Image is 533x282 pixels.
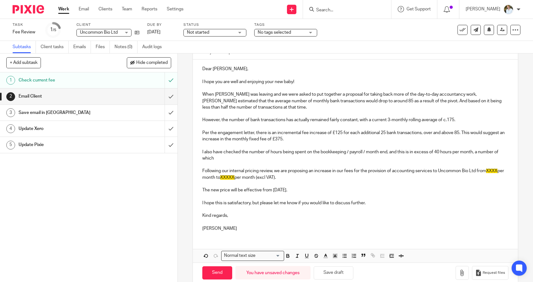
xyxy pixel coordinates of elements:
a: Clients [98,6,112,12]
button: Save draft [314,266,353,280]
p: The new price will be effective from [DATE]. [202,187,508,193]
label: Task [13,22,38,27]
img: sarah-royle.jpg [503,4,513,14]
a: Audit logs [142,41,166,53]
span: XXXX [486,169,497,173]
a: Email [79,6,89,12]
div: You have unsaved changes [235,266,311,279]
input: Send [202,266,232,280]
p: I hope you are well and enjoying your new baby! [202,79,508,85]
div: 3 [6,108,15,117]
div: 4 [6,124,15,133]
span: Get Support [407,7,431,11]
p: Per the engagement letter, there is an incremental fee increase of £125 for each additional 25 ba... [202,130,508,143]
p: However, the number of bank transactions has actually remained fairly constant, with a current 3-... [202,117,508,123]
h1: Save email in [GEOGRAPHIC_DATA] [19,108,112,117]
div: 1 [6,76,15,85]
p: Following our internal pricing review, we are proposing an increase in our fees for the provision... [202,168,508,181]
h1: Update Pixie [19,140,112,149]
p: When [PERSON_NAME] was leaving and we were asked to put together a proposal for taking back more ... [202,91,508,110]
span: No tags selected [258,30,291,35]
div: 2 [6,92,15,101]
a: Work [58,6,69,12]
button: Hide completed [127,57,171,68]
p: I also have checked the number of hours being spent on the bookkeeping / payroll / month end, and... [202,149,508,162]
div: Fee Review [13,29,38,35]
p: Dear [PERSON_NAME], [202,66,508,72]
a: Emails [73,41,91,53]
p: Kind regards, [202,212,508,219]
img: Pixie [13,5,44,14]
a: Settings [167,6,183,12]
a: Notes (0) [115,41,137,53]
span: Hide completed [136,60,168,65]
h1: Check current fee [19,76,112,85]
span: [DATE] [147,30,160,34]
p: I hope this is satisfactory, but please let me know if you would like to discuss further. [202,200,508,206]
a: Subtasks [13,41,36,53]
label: Client [76,22,139,27]
span: XXXXX [220,175,234,180]
input: Search [316,8,372,13]
label: Tags [254,22,317,27]
p: [PERSON_NAME] [202,225,508,232]
h1: Update Xero [19,124,112,133]
a: Team [122,6,132,12]
small: /5 [53,28,56,32]
span: Uncommon Bio Ltd [80,30,118,35]
button: Request files [472,266,508,280]
a: Client tasks [41,41,69,53]
span: Not started [187,30,209,35]
label: Due by [147,22,176,27]
h1: Email Client [19,92,112,101]
div: 5 [6,141,15,149]
label: Status [183,22,246,27]
button: + Add subtask [6,57,41,68]
div: Search for option [221,251,284,261]
span: Request files [483,270,505,275]
a: Reports [142,6,157,12]
p: [PERSON_NAME] [466,6,500,12]
div: 1 [50,26,56,33]
input: Search for option [258,252,280,259]
a: Files [96,41,110,53]
span: Normal text size [223,252,257,259]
